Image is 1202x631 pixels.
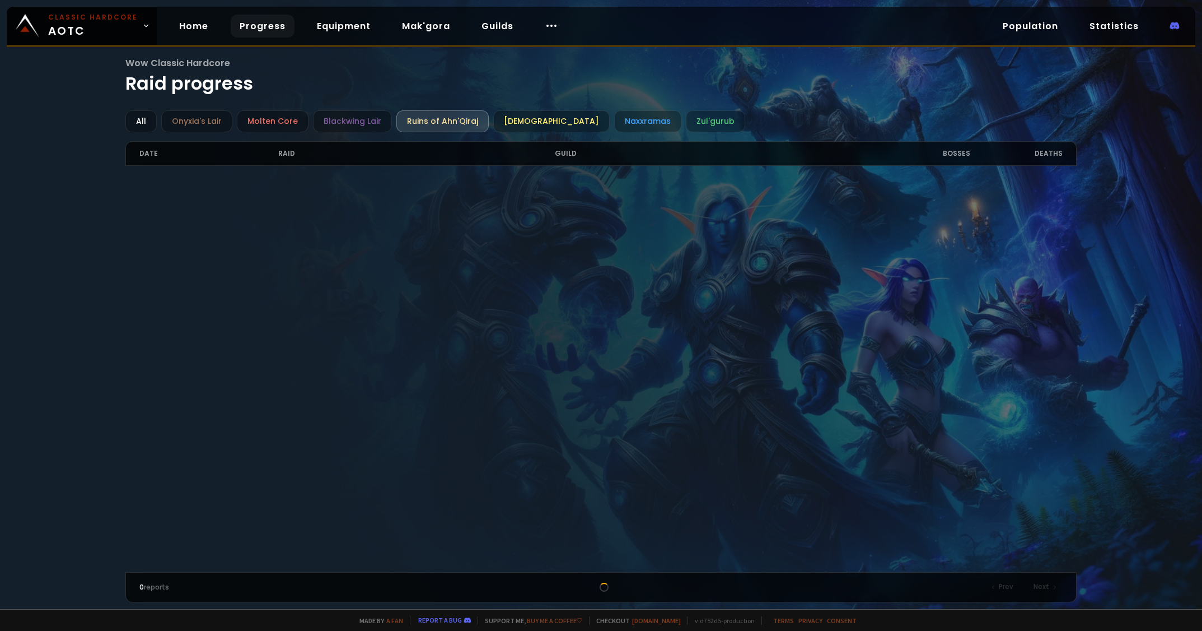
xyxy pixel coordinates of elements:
[994,15,1067,38] a: Population
[1081,15,1148,38] a: Statistics
[139,582,370,592] div: reports
[278,142,555,165] div: Raid
[308,15,380,38] a: Equipment
[313,110,392,132] div: Blackwing Lair
[527,616,582,625] a: Buy me a coffee
[773,616,794,625] a: Terms
[393,15,459,38] a: Mak'gora
[614,110,681,132] div: Naxxramas
[473,15,522,38] a: Guilds
[396,110,489,132] div: Ruins of Ahn'Qiraj
[386,616,403,625] a: a fan
[687,616,755,625] span: v. d752d5 - production
[1027,579,1063,595] div: Next
[139,582,144,592] span: 0
[48,12,138,39] span: AOTC
[125,56,1076,97] h1: Raid progress
[798,616,822,625] a: Privacy
[48,12,138,22] small: Classic Hardcore
[125,110,157,132] div: All
[827,616,857,625] a: Consent
[589,616,681,625] span: Checkout
[161,110,232,132] div: Onyxia's Lair
[418,616,462,624] a: Report a bug
[7,7,157,45] a: Classic HardcoreAOTC
[353,616,403,625] span: Made by
[970,142,1063,165] div: Deaths
[878,142,970,165] div: Bosses
[231,15,294,38] a: Progress
[686,110,745,132] div: Zul'gurub
[125,56,1076,70] span: Wow Classic Hardcore
[478,616,582,625] span: Support me,
[493,110,610,132] div: [DEMOGRAPHIC_DATA]
[170,15,217,38] a: Home
[237,110,308,132] div: Molten Core
[632,616,681,625] a: [DOMAIN_NAME]
[555,142,878,165] div: Guild
[985,579,1020,595] div: Prev
[139,142,278,165] div: Date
